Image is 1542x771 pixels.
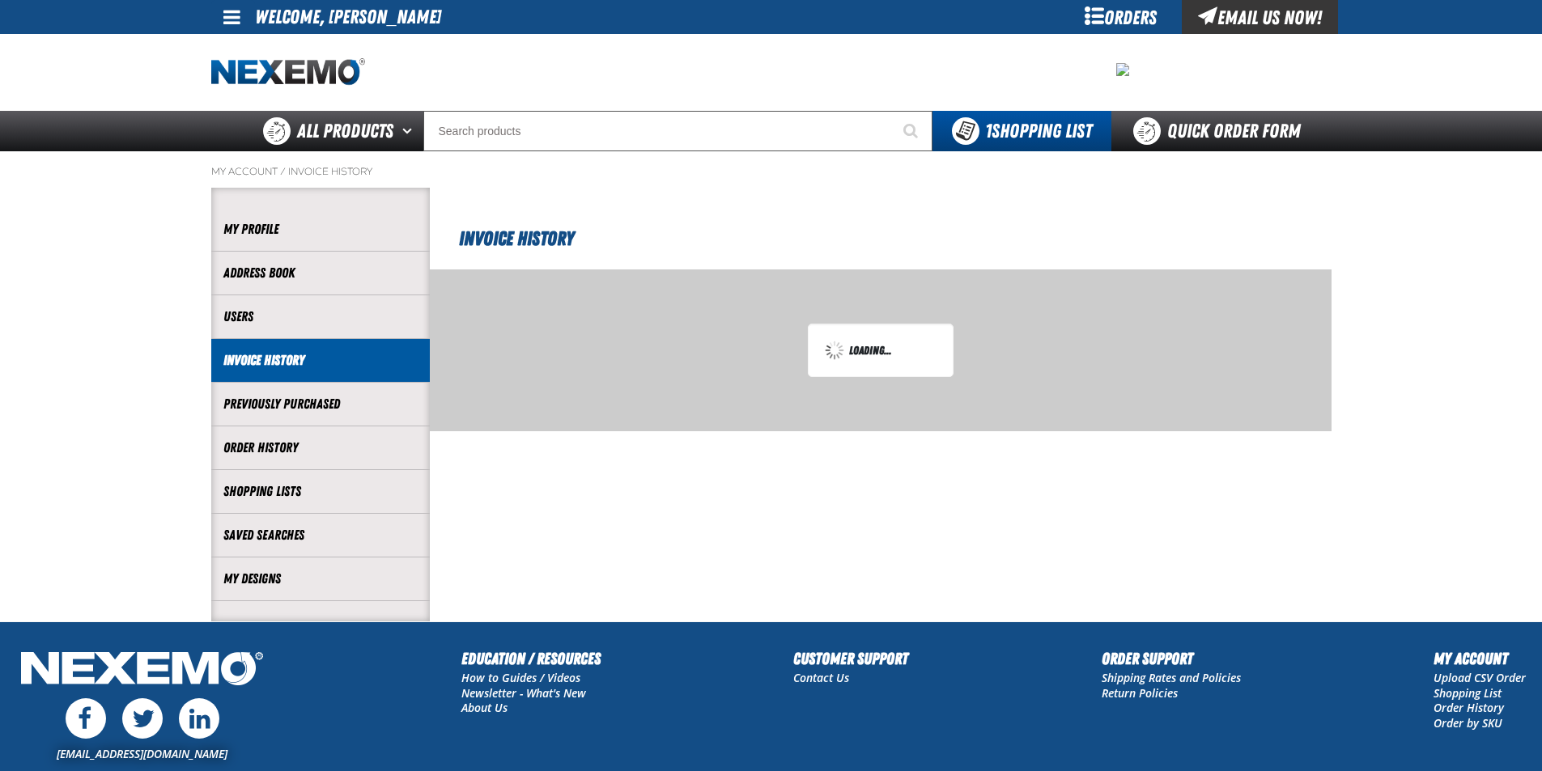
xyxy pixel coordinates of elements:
span: Invoice History [459,227,574,250]
h2: Order Support [1102,646,1241,671]
nav: Breadcrumbs [211,165,1332,178]
img: bcb0fb6b68f42f21e2a78dd92242ad83.jpeg [1116,63,1129,76]
h2: Customer Support [793,646,908,671]
img: Nexemo Logo [16,646,268,694]
a: Order History [1434,700,1504,715]
span: All Products [297,116,393,146]
a: [EMAIL_ADDRESS][DOMAIN_NAME] [57,746,227,761]
a: Shipping Rates and Policies [1102,670,1241,685]
strong: 1 [985,120,992,142]
img: Nexemo logo [211,58,365,87]
a: Invoice History [288,165,372,178]
a: Order History [223,438,418,457]
button: Start Searching [892,111,932,151]
a: How to Guides / Videos [461,670,580,685]
a: Invoice History [223,351,418,370]
a: Home [211,58,365,87]
input: Search [423,111,932,151]
button: Open All Products pages [397,111,423,151]
a: Previously Purchased [223,395,418,413]
a: Contact Us [793,670,849,685]
a: Saved Searches [223,526,418,544]
h2: My Account [1434,646,1526,671]
span: / [280,165,286,178]
a: My Designs [223,570,418,588]
a: Shopping Lists [223,482,418,501]
h2: Education / Resources [461,646,601,671]
span: Shopping List [985,120,1092,142]
a: Quick Order Form [1111,111,1331,151]
a: Return Policies [1102,685,1178,701]
button: You have 1 Shopping List. Open to view details [932,111,1111,151]
a: Newsletter - What's New [461,685,586,701]
a: My Account [211,165,278,178]
a: Users [223,307,418,326]
a: Order by SKU [1434,715,1502,731]
a: Upload CSV Order [1434,670,1526,685]
a: About Us [461,700,508,715]
div: Loading... [825,341,937,360]
a: My Profile [223,220,418,239]
a: Address Book [223,264,418,282]
a: Shopping List [1434,685,1502,701]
